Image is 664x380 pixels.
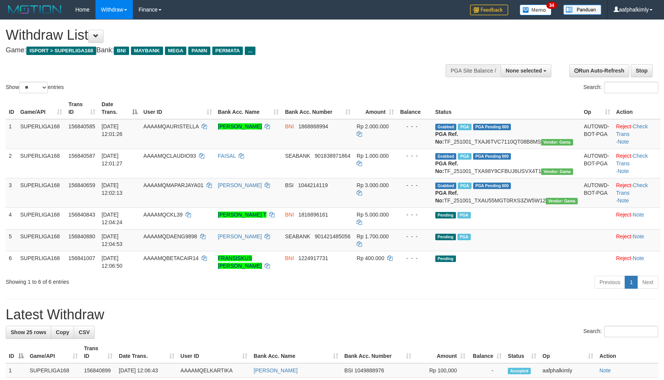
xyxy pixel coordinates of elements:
[616,153,632,159] a: Reject
[17,207,65,229] td: SUPERLIGA168
[6,82,64,93] label: Show entries
[613,97,661,119] th: Action
[6,307,658,322] h1: Latest Withdraw
[613,178,661,207] td: · ·
[457,212,471,218] span: Marked by aafchhiseyha
[6,97,17,119] th: ID
[102,255,123,269] span: [DATE] 12:06:50
[68,123,95,129] span: 156840585
[102,153,123,167] span: [DATE] 12:01:27
[285,233,310,239] span: SEABANK
[631,64,653,77] a: Stop
[469,341,505,363] th: Balance: activate to sort column ascending
[435,190,458,204] b: PGA Ref. No:
[6,363,27,378] td: 1
[114,47,129,55] span: BNI
[583,82,658,93] label: Search:
[354,97,397,119] th: Amount: activate to sort column ascending
[250,341,341,363] th: Bank Acc. Name: activate to sort column ascending
[218,153,236,159] a: FAISAL
[315,153,350,159] span: Copy 901838971864 to clipboard
[282,97,354,119] th: Bank Acc. Number: activate to sort column ascending
[188,47,210,55] span: PANIN
[144,255,199,261] span: AAAAMQBETACAIR14
[178,363,251,378] td: AAAAMQELKARTIKA
[144,212,183,218] span: AAAAMQCKL39
[541,139,573,146] span: Vendor URL: https://trx31.1velocity.biz
[354,367,384,374] span: Copy 1049888976 to clipboard
[613,207,661,229] td: ·
[6,341,27,363] th: ID: activate to sort column descending
[599,367,611,374] a: Note
[432,119,581,149] td: TF_251001_TXAJ6TVC7110QT08B8MS
[400,254,429,262] div: - - -
[68,182,95,188] span: 156840659
[569,64,629,77] a: Run Auto-Refresh
[6,275,271,286] div: Showing 1 to 6 of 6 entries
[218,255,262,269] a: FRANSISKUS [PERSON_NAME]
[26,47,96,55] span: ISPORT > SUPERLIGA168
[625,276,638,289] a: 1
[520,5,552,15] img: Button%20Memo.svg
[11,329,46,335] span: Show 25 rows
[616,212,632,218] a: Reject
[357,123,389,129] span: Rp 2.000.000
[616,182,632,188] a: Reject
[6,326,51,339] a: Show 25 rows
[341,341,415,363] th: Bank Acc. Number: activate to sort column ascending
[102,212,123,225] span: [DATE] 12:04:24
[432,97,581,119] th: Status
[613,149,661,178] td: · ·
[298,182,328,188] span: Copy 1044214119 to clipboard
[400,181,429,189] div: - - -
[357,182,389,188] span: Rp 3.000.000
[68,255,95,261] span: 156841007
[6,251,17,273] td: 6
[581,119,613,149] td: AUTOWD-BOT-PGA
[6,4,64,15] img: MOTION_logo.png
[435,131,458,145] b: PGA Ref. No:
[400,233,429,240] div: - - -
[435,160,458,174] b: PGA Ref. No:
[79,329,90,335] span: CSV
[285,255,294,261] span: BNI
[613,119,661,149] td: · ·
[357,233,389,239] span: Rp 1.700.000
[102,182,123,196] span: [DATE] 12:02:13
[435,183,457,189] span: Grabbed
[17,229,65,251] td: SUPERLIGA168
[212,47,243,55] span: PERMATA
[457,234,471,240] span: Marked by aafsengchandara
[6,149,17,178] td: 2
[144,123,199,129] span: AAAAMQAURISTELLA
[581,149,613,178] td: AUTOWD-BOT-PGA
[6,119,17,149] td: 1
[298,123,328,129] span: Copy 1868868994 to clipboard
[17,251,65,273] td: SUPERLIGA168
[298,255,328,261] span: Copy 1224917731 to clipboard
[27,363,81,378] td: SUPERLIGA168
[458,153,471,160] span: Marked by aafsengchandara
[27,341,81,363] th: Game/API: activate to sort column ascending
[116,363,177,378] td: [DATE] 12:06:43
[144,233,197,239] span: AAAAMQDAENG9898
[501,64,551,77] button: None selected
[68,233,95,239] span: 156840880
[616,255,632,261] a: Reject
[144,153,196,159] span: AAAAMQCLAUDIO93
[540,341,596,363] th: Op: activate to sort column ascending
[446,64,501,77] div: PGA Site Balance /
[285,153,310,159] span: SEABANK
[357,255,384,261] span: Rp 400.000
[116,341,177,363] th: Date Trans.: activate to sort column ascending
[546,198,578,204] span: Vendor URL: https://trx31.1velocity.biz
[633,255,644,261] a: Note
[613,251,661,273] td: ·
[102,233,123,247] span: [DATE] 12:04:53
[99,97,140,119] th: Date Trans.: activate to sort column descending
[165,47,187,55] span: MEGA
[505,341,540,363] th: Status: activate to sort column ascending
[68,153,95,159] span: 156840587
[435,212,456,218] span: Pending
[245,47,255,55] span: ...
